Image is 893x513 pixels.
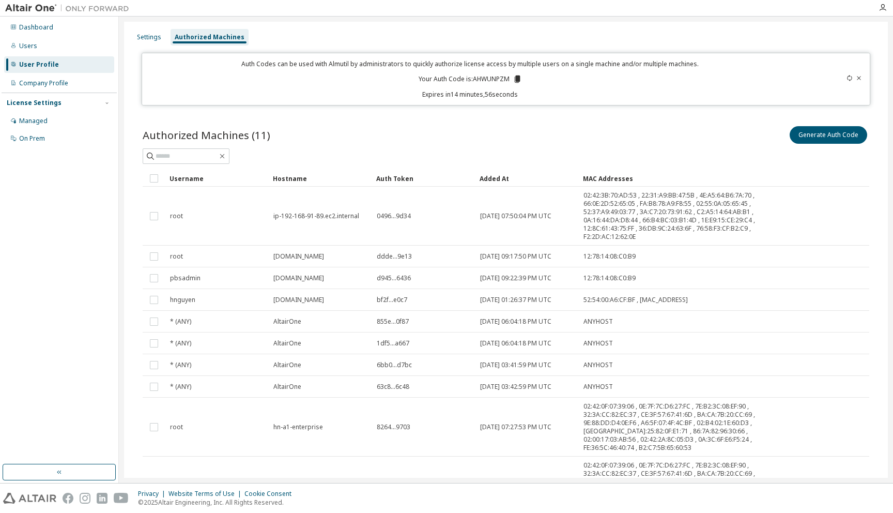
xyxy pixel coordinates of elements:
[273,212,359,220] span: ip-192-168-91-89.ec2.internal
[377,361,412,369] span: 6bb0...d7bc
[138,498,298,507] p: © 2025 Altair Engineering, Inc. All Rights Reserved.
[480,423,551,431] span: [DATE] 07:27:53 PM UTC
[376,170,471,187] div: Auth Token
[148,59,792,68] p: Auth Codes can be used with Almutil by administrators to quickly authorize license access by mult...
[583,339,613,348] span: ANYHOST
[480,170,575,187] div: Added At
[583,461,755,511] span: 02:42:0F:07:39:06 , 0E:7F:7C:D6:27:FC , 7E:B2:3C:08:EF:90 , 32:3A:CC:82:EC:37 , CE:3F:57:67:41:6D...
[273,383,301,391] span: AltairOne
[377,339,409,348] span: 1df5...a667
[5,3,134,13] img: Altair One
[377,318,409,326] span: 855e...0f87
[114,493,129,504] img: youtube.svg
[138,490,168,498] div: Privacy
[419,74,522,84] p: Your Auth Code is: AHWUNPZM
[19,42,37,50] div: Users
[377,296,407,304] span: bf2f...e0c7
[480,212,551,220] span: [DATE] 07:50:04 PM UTC
[480,252,551,261] span: [DATE] 09:17:50 PM UTC
[583,252,636,261] span: 12:78:14:08:C0:B9
[170,252,183,261] span: root
[583,318,613,326] span: ANYHOST
[170,274,201,282] span: pbsadmin
[19,79,68,87] div: Company Profile
[3,493,56,504] img: altair_logo.svg
[377,212,411,220] span: 0496...9d34
[480,383,551,391] span: [DATE] 03:42:59 PM UTC
[170,296,195,304] span: hnguyen
[170,361,191,369] span: * (ANY)
[170,318,191,326] span: * (ANY)
[583,383,613,391] span: ANYHOST
[170,383,191,391] span: * (ANY)
[377,274,411,282] span: d945...6436
[583,402,755,452] span: 02:42:0F:07:39:06 , 0E:7F:7C:D6:27:FC , 7E:B2:3C:08:EF:90 , 32:3A:CC:82:EC:37 , CE:3F:57:67:41:6D...
[80,493,90,504] img: instagram.svg
[170,170,265,187] div: Username
[273,274,324,282] span: [DOMAIN_NAME]
[168,490,244,498] div: Website Terms of Use
[19,61,59,69] div: User Profile
[377,383,409,391] span: 63c8...6c48
[480,274,551,282] span: [DATE] 09:22:39 PM UTC
[137,33,161,41] div: Settings
[170,339,191,348] span: * (ANY)
[19,117,48,125] div: Managed
[377,252,412,261] span: ddde...9e13
[583,170,756,187] div: MAC Addresses
[148,90,792,99] p: Expires in 14 minutes, 56 seconds
[273,296,324,304] span: [DOMAIN_NAME]
[583,274,636,282] span: 12:78:14:08:C0:B9
[480,339,551,348] span: [DATE] 06:04:18 PM UTC
[273,361,301,369] span: AltairOne
[273,318,301,326] span: AltairOne
[273,423,323,431] span: hn-a1-enterprise
[170,423,183,431] span: root
[244,490,298,498] div: Cookie Consent
[273,170,368,187] div: Hostname
[143,128,270,142] span: Authorized Machines (11)
[790,126,867,144] button: Generate Auth Code
[273,339,301,348] span: AltairOne
[583,191,755,241] span: 02:42:3B:70:AD:53 , 22:31:A9:BB:47:5B , 4E:A5:64:B6:7A:70 , 66:0E:2D:52:65:05 , FA:B8:78:A9:F8:55...
[7,99,61,107] div: License Settings
[170,212,183,220] span: root
[480,361,551,369] span: [DATE] 03:41:59 PM UTC
[480,296,551,304] span: [DATE] 01:26:37 PM UTC
[273,252,324,261] span: [DOMAIN_NAME]
[19,23,53,32] div: Dashboard
[19,134,45,143] div: On Prem
[480,318,551,326] span: [DATE] 06:04:18 PM UTC
[583,296,688,304] span: 52:54:00:A6:CF:BF , [MAC_ADDRESS]
[583,361,613,369] span: ANYHOST
[377,423,410,431] span: 8264...9703
[175,33,244,41] div: Authorized Machines
[97,493,107,504] img: linkedin.svg
[63,493,73,504] img: facebook.svg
